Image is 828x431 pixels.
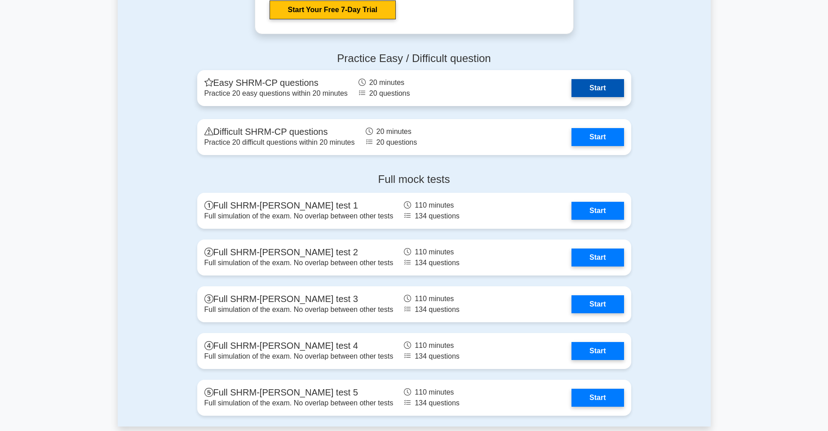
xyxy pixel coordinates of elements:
[571,79,624,97] a: Start
[571,342,624,360] a: Start
[197,173,631,186] h4: Full mock tests
[571,295,624,313] a: Start
[197,52,631,65] h4: Practice Easy / Difficult question
[571,249,624,267] a: Start
[270,0,396,19] a: Start Your Free 7-Day Trial
[571,128,624,146] a: Start
[571,202,624,220] a: Start
[571,389,624,407] a: Start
